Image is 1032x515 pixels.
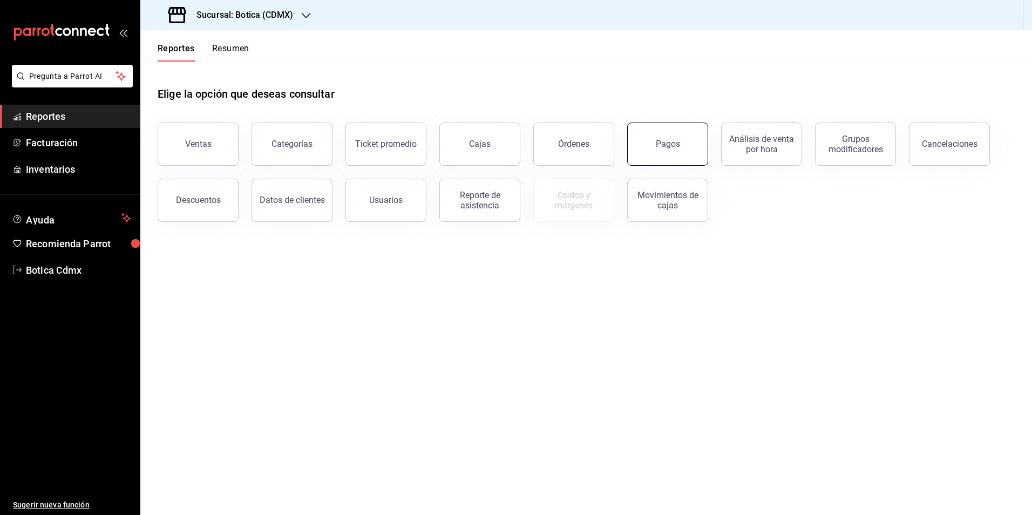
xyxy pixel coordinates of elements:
span: Sugerir nueva función [13,499,131,511]
h1: Elige la opción que deseas consultar [158,86,335,102]
button: Descuentos [158,179,239,222]
span: Facturación [26,135,131,150]
button: Ticket promedio [345,123,426,166]
span: Botica Cdmx [26,263,131,277]
div: Usuarios [369,195,403,205]
div: Cancelaciones [922,139,977,149]
a: Pregunta a Parrot AI [8,78,133,90]
div: Análisis de venta por hora [728,134,795,154]
span: Reportes [26,109,131,124]
div: Costos y márgenes [540,190,607,211]
button: Cajas [439,123,520,166]
div: Reporte de asistencia [446,190,513,211]
button: Categorías [252,123,332,166]
div: Grupos modificadores [822,134,889,154]
div: Cajas [469,139,491,149]
button: Reportes [158,43,195,62]
div: Movimientos de cajas [634,190,701,211]
h3: Sucursal: Botica (CDMX) [188,9,293,22]
div: Categorías [271,139,313,149]
div: Ventas [185,139,212,149]
button: Análisis de venta por hora [721,123,802,166]
button: Ventas [158,123,239,166]
span: Inventarios [26,162,131,177]
button: Contrata inventarios para ver este reporte [533,179,614,222]
button: Movimientos de cajas [627,179,708,222]
div: Datos de clientes [260,195,325,205]
div: Órdenes [558,139,589,149]
div: Descuentos [176,195,221,205]
div: Ticket promedio [355,139,417,149]
span: Recomienda Parrot [26,236,131,251]
button: Órdenes [533,123,614,166]
div: Pagos [656,139,680,149]
button: Pagos [627,123,708,166]
button: Usuarios [345,179,426,222]
button: Resumen [212,43,249,62]
span: Ayuda [26,212,117,225]
button: Datos de clientes [252,179,332,222]
span: Pregunta a Parrot AI [29,71,116,82]
button: Cancelaciones [909,123,990,166]
button: Pregunta a Parrot AI [12,65,133,87]
button: Reporte de asistencia [439,179,520,222]
button: open_drawer_menu [119,28,127,37]
button: Grupos modificadores [815,123,896,166]
div: navigation tabs [158,43,249,62]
